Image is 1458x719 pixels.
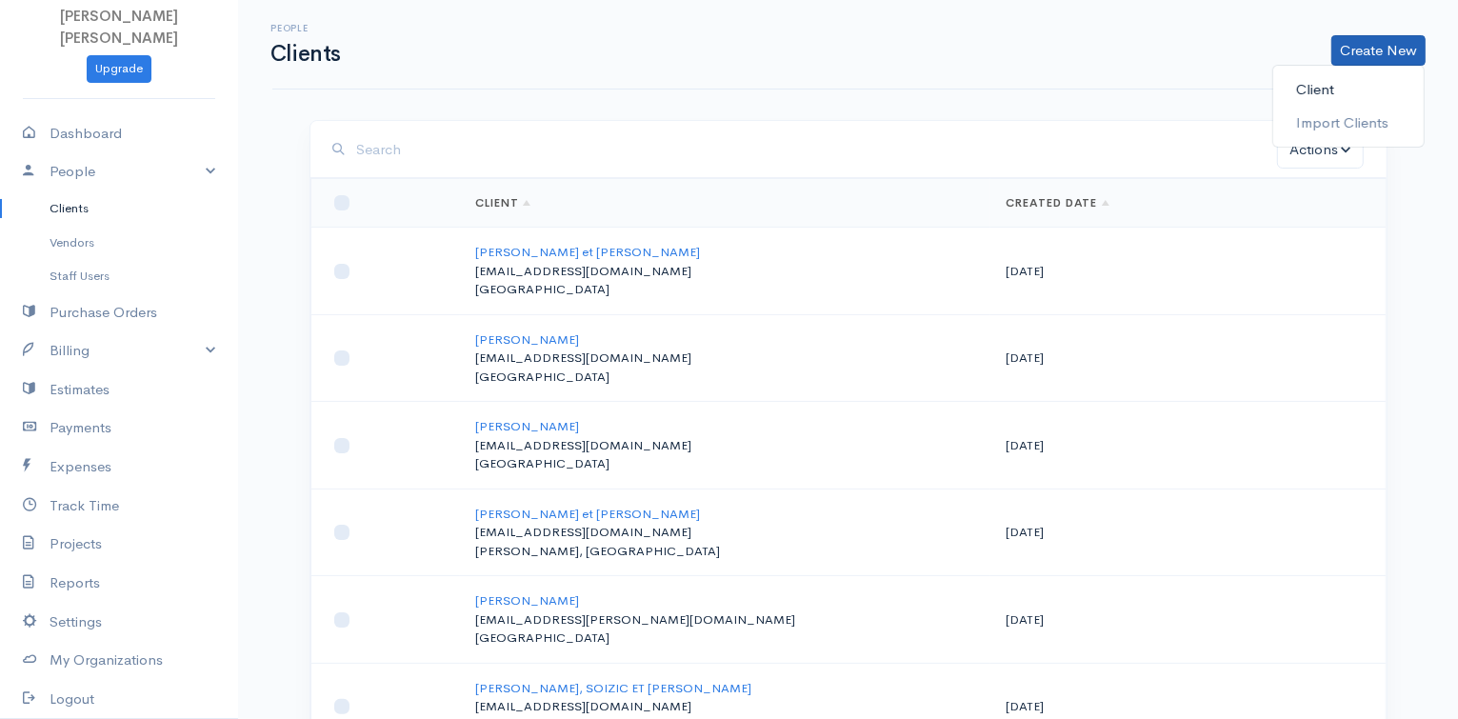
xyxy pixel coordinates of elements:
a: [PERSON_NAME], SOIZIC ET [PERSON_NAME] [475,680,751,696]
a: Created Date [1006,195,1109,210]
a: Upgrade [87,55,151,83]
a: Client [475,195,530,210]
h6: People [270,23,341,33]
a: Client [1273,73,1424,107]
h1: Clients [270,42,341,66]
a: [PERSON_NAME] et [PERSON_NAME] [475,244,700,260]
p: [EMAIL_ADDRESS][PERSON_NAME][DOMAIN_NAME] [475,610,975,629]
p: [EMAIL_ADDRESS][DOMAIN_NAME] [475,262,975,281]
a: [PERSON_NAME] [475,592,579,609]
a: [PERSON_NAME] et [PERSON_NAME] [475,506,700,522]
p: [PERSON_NAME], [GEOGRAPHIC_DATA] [475,542,975,561]
a: Create New [1331,35,1426,66]
p: [EMAIL_ADDRESS][DOMAIN_NAME] [475,697,975,716]
p: [EMAIL_ADDRESS][DOMAIN_NAME] [475,349,975,368]
a: [PERSON_NAME] [475,331,579,348]
p: [GEOGRAPHIC_DATA] [475,280,975,299]
td: [DATE] [990,576,1386,664]
td: [DATE] [990,314,1386,402]
input: Search [357,130,1278,170]
p: [GEOGRAPHIC_DATA] [475,629,975,648]
p: [EMAIL_ADDRESS][DOMAIN_NAME] [475,436,975,455]
p: [EMAIL_ADDRESS][DOMAIN_NAME] [475,523,975,542]
td: [DATE] [990,489,1386,576]
a: [PERSON_NAME] [475,418,579,434]
a: Import Clients [1273,107,1424,140]
td: [DATE] [990,402,1386,489]
span: [PERSON_NAME] [PERSON_NAME] [60,7,178,47]
button: Actions [1277,130,1363,170]
p: [GEOGRAPHIC_DATA] [475,368,975,387]
td: [DATE] [990,228,1386,315]
p: [GEOGRAPHIC_DATA] [475,454,975,473]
